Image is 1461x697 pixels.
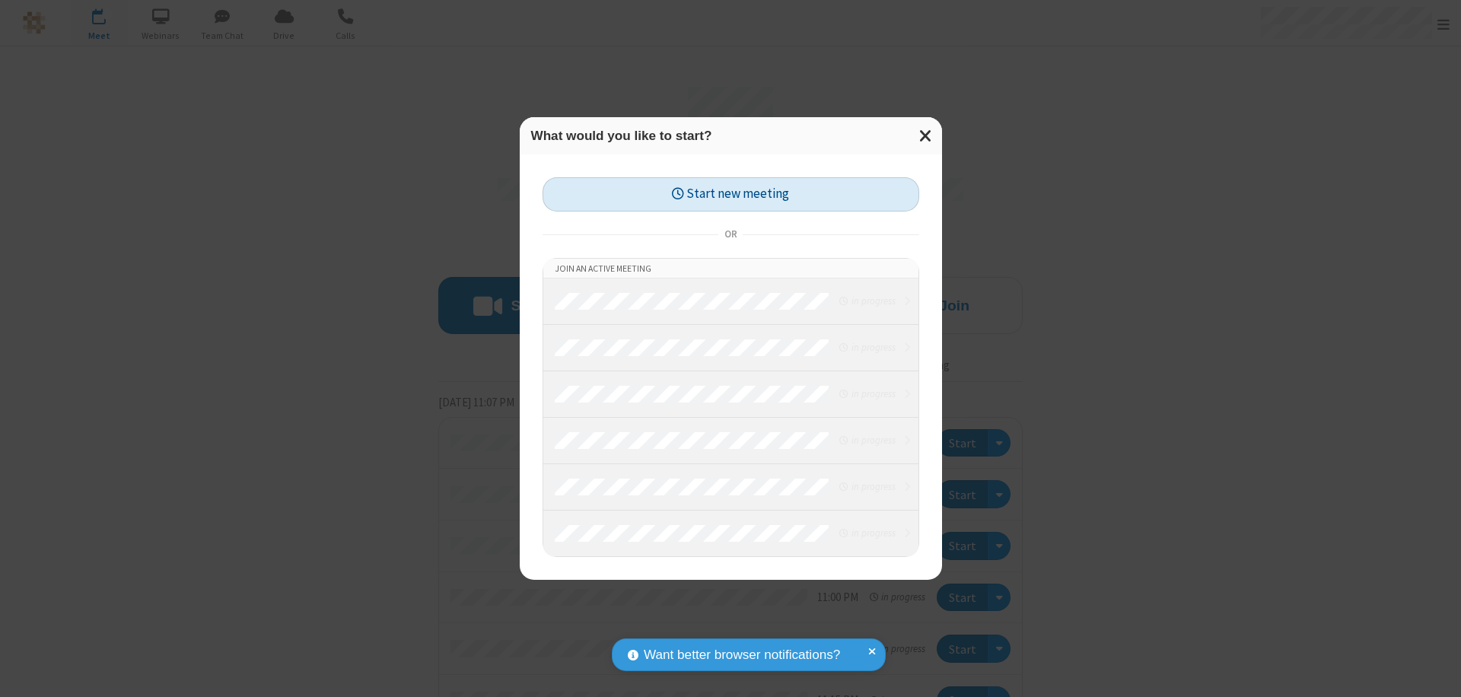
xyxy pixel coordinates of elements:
h3: What would you like to start? [531,129,931,143]
span: or [718,224,743,245]
em: in progress [839,387,895,401]
button: Start new meeting [543,177,919,212]
em: in progress [839,479,895,494]
li: Join an active meeting [543,259,918,278]
span: Want better browser notifications? [644,645,840,665]
em: in progress [839,294,895,308]
em: in progress [839,433,895,447]
em: in progress [839,526,895,540]
em: in progress [839,340,895,355]
button: Close modal [910,117,942,154]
